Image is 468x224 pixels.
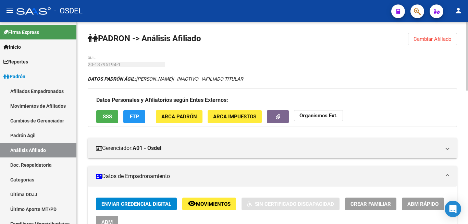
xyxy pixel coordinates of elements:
[3,43,21,51] span: Inicio
[3,28,39,36] span: Firma Express
[88,76,243,82] i: | INACTIVO |
[133,144,161,152] strong: A01 - Osdel
[414,36,452,42] span: Cambiar Afiliado
[88,76,136,82] strong: DATOS PADRÓN ÁGIL:
[242,198,340,210] button: Sin Certificado Discapacidad
[202,76,243,82] span: AFILIADO TITULAR
[445,201,461,217] div: Open Intercom Messenger
[130,114,139,120] span: FTP
[123,110,145,123] button: FTP
[188,199,196,208] mat-icon: remove_red_eye
[88,166,457,187] mat-expansion-panel-header: Datos de Empadronamiento
[96,95,448,105] h3: Datos Personales y Afiliatorios según Entes Externos:
[3,58,28,66] span: Reportes
[96,198,177,210] button: Enviar Credencial Digital
[407,201,439,207] span: ABM Rápido
[88,34,201,43] strong: PADRON -> Análisis Afiliado
[213,114,256,120] span: ARCA Impuestos
[3,73,25,80] span: Padrón
[156,110,202,123] button: ARCA Padrón
[101,201,171,207] span: Enviar Credencial Digital
[182,198,236,210] button: Movimientos
[350,201,391,207] span: Crear Familiar
[299,113,337,119] strong: Organismos Ext.
[345,198,396,210] button: Crear Familiar
[96,144,441,152] mat-panel-title: Gerenciador:
[454,7,463,15] mat-icon: person
[255,201,334,207] span: Sin Certificado Discapacidad
[96,173,441,180] mat-panel-title: Datos de Empadronamiento
[103,114,112,120] span: SSS
[402,198,444,210] button: ABM Rápido
[5,7,14,15] mat-icon: menu
[161,114,197,120] span: ARCA Padrón
[96,110,118,123] button: SSS
[54,3,83,19] span: - OSDEL
[88,76,173,82] span: [PERSON_NAME]
[294,110,343,121] button: Organismos Ext.
[208,110,262,123] button: ARCA Impuestos
[88,138,457,158] mat-expansion-panel-header: Gerenciador:A01 - Osdel
[196,201,231,207] span: Movimientos
[408,33,457,45] button: Cambiar Afiliado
